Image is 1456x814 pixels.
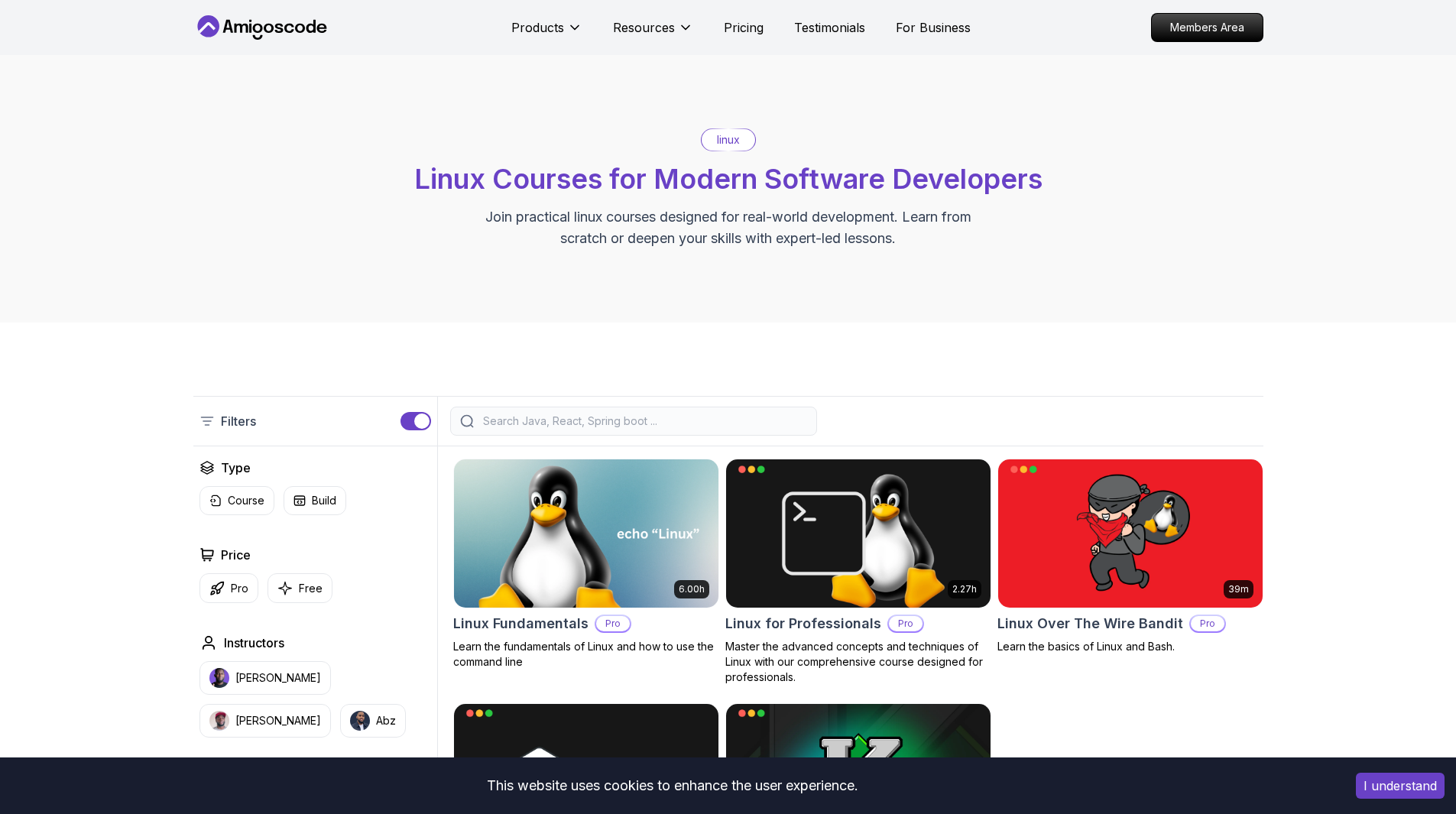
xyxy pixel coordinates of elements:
[340,704,406,738] button: instructor imgAbz
[209,711,229,731] img: instructor img
[725,613,881,634] h2: Linux for Professionals
[11,769,1333,803] div: This website uses cookies to enhance the user experience.
[1151,13,1263,42] a: Members Area
[199,573,258,603] button: Pro
[228,493,264,508] p: Course
[454,459,718,608] img: Linux Fundamentals card
[235,713,321,728] p: [PERSON_NAME]
[221,459,251,477] h2: Type
[889,616,923,631] p: Pro
[221,412,256,430] p: Filters
[453,639,719,670] p: Learn the fundamentals of Linux and how to use the command line
[312,493,336,508] p: Build
[453,459,719,670] a: Linux Fundamentals card6.00hLinux FundamentalsProLearn the fundamentals of Linux and how to use t...
[209,668,229,688] img: instructor img
[1228,583,1249,595] p: 39m
[511,18,564,37] p: Products
[725,639,991,685] p: Master the advanced concepts and techniques of Linux with our comprehensive course designed for p...
[480,413,807,429] input: Search Java, React, Spring boot ...
[1152,14,1263,41] p: Members Area
[268,573,332,603] button: Free
[717,132,740,148] p: linux
[199,704,331,738] button: instructor img[PERSON_NAME]
[725,459,991,685] a: Linux for Professionals card2.27hLinux for ProfessionalsProMaster the advanced concepts and techn...
[596,616,630,631] p: Pro
[414,162,1043,196] span: Linux Courses for Modern Software Developers
[997,459,1263,654] a: Linux Over The Wire Bandit card39mLinux Over The Wire BanditProLearn the basics of Linux and Bash.
[511,18,582,49] button: Products
[224,634,284,652] h2: Instructors
[376,713,396,728] p: Abz
[998,459,1263,608] img: Linux Over The Wire Bandit card
[199,486,274,515] button: Course
[726,459,991,608] img: Linux for Professionals card
[1191,616,1224,631] p: Pro
[952,583,977,595] p: 2.27h
[997,639,1263,654] p: Learn the basics of Linux and Bash.
[221,546,251,564] h2: Price
[613,18,693,49] button: Resources
[235,670,321,686] p: [PERSON_NAME]
[350,711,370,731] img: instructor img
[1361,718,1456,791] iframe: chat widget
[997,613,1183,634] h2: Linux Over The Wire Bandit
[231,581,248,596] p: Pro
[472,206,985,249] p: Join practical linux courses designed for real-world development. Learn from scratch or deepen yo...
[724,18,764,37] a: Pricing
[453,613,589,634] h2: Linux Fundamentals
[299,581,323,596] p: Free
[199,661,331,695] button: instructor img[PERSON_NAME]
[794,18,865,37] a: Testimonials
[896,18,971,37] a: For Business
[613,18,675,37] p: Resources
[679,583,705,595] p: 6.00h
[1356,773,1445,799] button: Accept cookies
[284,486,346,515] button: Build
